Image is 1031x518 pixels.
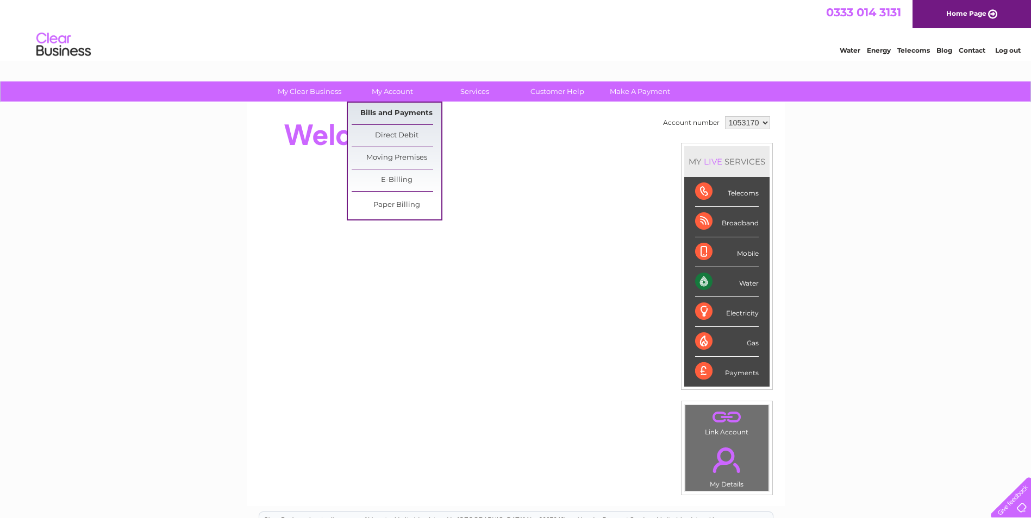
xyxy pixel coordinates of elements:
[695,357,759,386] div: Payments
[36,28,91,61] img: logo.png
[702,156,724,167] div: LIVE
[897,46,930,54] a: Telecoms
[959,46,985,54] a: Contact
[867,46,891,54] a: Energy
[995,46,1021,54] a: Log out
[840,46,860,54] a: Water
[695,207,759,237] div: Broadband
[695,237,759,267] div: Mobile
[259,6,773,53] div: Clear Business is a trading name of Verastar Limited (registered in [GEOGRAPHIC_DATA] No. 3667643...
[695,297,759,327] div: Electricity
[826,5,901,19] a: 0333 014 3131
[347,81,437,102] a: My Account
[660,113,722,132] td: Account number
[688,408,766,427] a: .
[695,327,759,357] div: Gas
[352,194,441,216] a: Paper Billing
[688,441,766,479] a: .
[695,177,759,207] div: Telecoms
[685,405,769,439] td: Link Account
[936,46,952,54] a: Blog
[595,81,685,102] a: Make A Payment
[352,103,441,124] a: Bills and Payments
[513,81,602,102] a: Customer Help
[352,125,441,147] a: Direct Debit
[352,147,441,169] a: Moving Premises
[352,169,441,191] a: E-Billing
[265,81,354,102] a: My Clear Business
[695,267,759,297] div: Water
[684,146,770,177] div: MY SERVICES
[430,81,520,102] a: Services
[685,438,769,491] td: My Details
